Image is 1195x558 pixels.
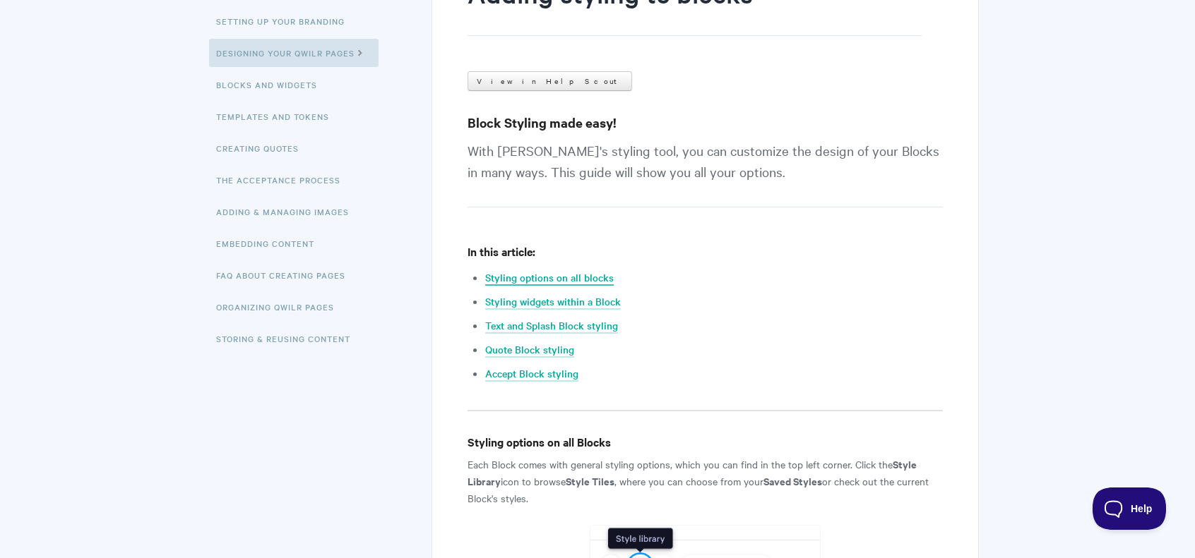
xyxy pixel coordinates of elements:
a: Accept Block styling [485,366,578,382]
strong: Style Tiles [566,473,614,488]
a: Text and Splash Block styling [485,318,618,334]
a: Creating Quotes [216,134,309,162]
iframe: Toggle Customer Support [1093,487,1167,530]
p: Each Block comes with general styling options, which you can find in the top left corner. Click t... [468,456,943,507]
a: Templates and Tokens [216,102,340,131]
h4: Styling options on all Blocks [468,433,943,451]
strong: Saved Styles [763,473,822,488]
a: Styling options on all blocks [485,270,614,286]
a: Storing & Reusing Content [216,325,361,353]
a: The Acceptance Process [216,166,351,194]
a: Blocks and Widgets [216,71,328,99]
a: Quote Block styling [485,342,574,358]
a: Designing Your Qwilr Pages [209,39,379,67]
a: View in Help Scout [468,71,632,91]
a: Adding & Managing Images [216,198,359,226]
a: FAQ About Creating Pages [216,261,356,289]
a: Embedding Content [216,229,325,257]
a: Setting up your Branding [216,7,355,35]
a: Styling widgets within a Block [485,294,621,310]
strong: In this article: [468,243,535,259]
a: Organizing Qwilr Pages [216,293,345,321]
h3: Block Styling made easy! [468,113,943,133]
p: With [PERSON_NAME]'s styling tool, you can customize the design of your Blocks in many ways. This... [468,140,943,207]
